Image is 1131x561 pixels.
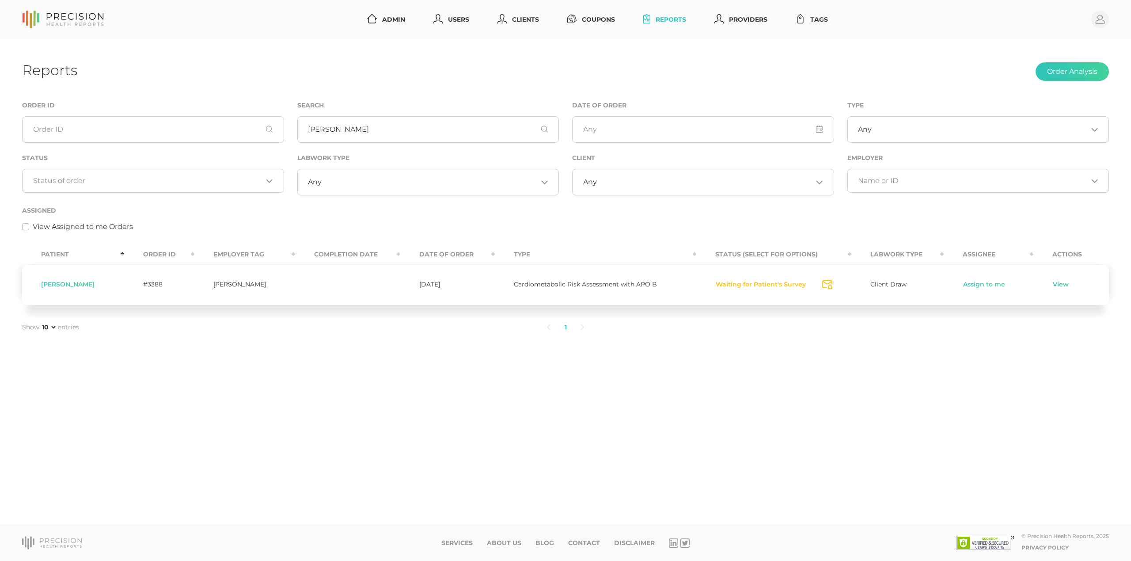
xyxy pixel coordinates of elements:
span: Any [308,178,322,187]
div: Search for option [22,169,284,193]
div: Search for option [847,116,1109,143]
a: Services [441,539,473,547]
a: Tags [792,11,831,28]
th: Completion Date : activate to sort column ascending [295,244,400,264]
label: Show entries [22,323,79,332]
a: Reports [640,11,690,28]
a: View [1052,280,1069,289]
th: Assignee : activate to sort column ascending [944,244,1034,264]
label: Date of Order [572,102,626,109]
a: Privacy Policy [1021,544,1069,551]
a: Clients [494,11,543,28]
input: Search for option [322,178,538,187]
span: Any [858,125,872,134]
label: Type [847,102,864,109]
input: Search for option [872,125,1088,134]
td: #3388 [124,264,194,305]
div: © Precision Health Reports, 2025 [1021,533,1109,539]
button: Waiting for Patient's Survey [715,280,806,289]
a: Disclaimer [614,539,655,547]
select: Showentries [40,323,57,332]
th: Employer Tag : activate to sort column ascending [194,244,295,264]
a: Providers [711,11,771,28]
button: Order Analysis [1036,62,1109,81]
a: Contact [568,539,600,547]
input: Any [572,116,834,143]
div: Search for option [847,169,1109,193]
svg: Send Notification [822,280,832,290]
div: Search for option [297,169,559,195]
input: Search for option [858,176,1088,185]
a: Blog [535,539,554,547]
input: Order ID [22,116,284,143]
a: Coupons [564,11,619,28]
label: Employer [847,154,883,162]
label: Order ID [22,102,55,109]
label: Client [572,154,595,162]
a: Admin [364,11,409,28]
td: [DATE] [400,264,495,305]
input: Search for option [597,178,813,187]
a: Users [430,11,473,28]
th: Labwork Type : activate to sort column ascending [851,244,943,264]
a: About Us [487,539,521,547]
span: Cardiometabolic Risk Assessment with APO B [514,280,657,288]
label: Search [297,102,324,109]
th: Type : activate to sort column ascending [495,244,697,264]
input: First or Last Name [297,116,559,143]
span: [PERSON_NAME] [41,280,95,288]
div: Search for option [572,169,834,195]
th: Status (Select for Options) : activate to sort column ascending [696,244,851,264]
input: Search for option [33,176,263,185]
span: Any [583,178,597,187]
h1: Reports [22,61,77,79]
th: Order ID : activate to sort column ascending [124,244,194,264]
label: Status [22,154,48,162]
th: Actions [1033,244,1109,264]
img: SSL site seal - click to verify [956,536,1014,550]
label: Labwork Type [297,154,349,162]
th: Date Of Order : activate to sort column ascending [400,244,495,264]
label: Assigned [22,207,56,214]
th: Patient : activate to sort column descending [22,244,124,264]
a: Assign to me [963,280,1006,289]
label: View Assigned to me Orders [33,221,133,232]
td: [PERSON_NAME] [194,264,295,305]
span: Client Draw [870,280,907,288]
